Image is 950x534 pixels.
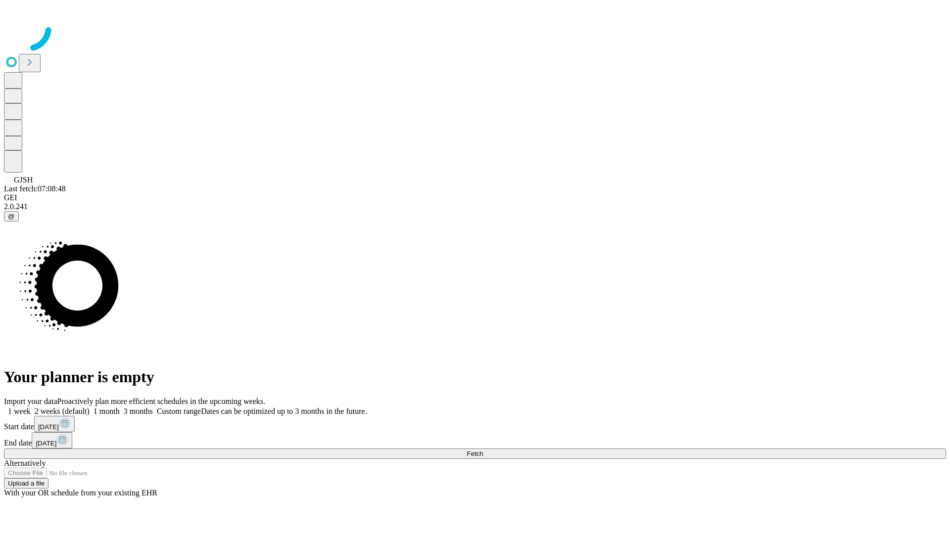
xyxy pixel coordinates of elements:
[4,478,48,489] button: Upload a file
[4,193,946,202] div: GEI
[4,416,946,432] div: Start date
[34,416,75,432] button: [DATE]
[4,432,946,448] div: End date
[8,407,31,415] span: 1 week
[35,407,90,415] span: 2 weeks (default)
[157,407,201,415] span: Custom range
[4,489,157,497] span: With your OR schedule from your existing EHR
[4,459,46,467] span: Alternatively
[4,448,946,459] button: Fetch
[38,423,59,431] span: [DATE]
[201,407,367,415] span: Dates can be optimized up to 3 months in the future.
[124,407,153,415] span: 3 months
[4,202,946,211] div: 2.0.241
[32,432,72,448] button: [DATE]
[36,440,56,447] span: [DATE]
[4,211,19,222] button: @
[4,397,57,405] span: Import your data
[4,184,66,193] span: Last fetch: 07:08:48
[94,407,120,415] span: 1 month
[14,176,33,184] span: GJSH
[57,397,265,405] span: Proactively plan more efficient schedules in the upcoming weeks.
[4,368,946,386] h1: Your planner is empty
[8,213,15,220] span: @
[467,450,483,457] span: Fetch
